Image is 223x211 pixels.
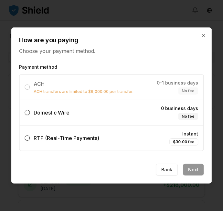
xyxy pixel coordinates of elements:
button: Back [156,164,178,176]
span: Domestic Wire [34,109,70,116]
span: 0-1 business days [157,80,198,86]
button: RTP (Real-Time Payments)Instant$30.00 fee [25,136,30,141]
p: ACH transfers are limited to $6,000.00 per transfer. [34,89,134,94]
button: ACHACH transfers are limited to $6,000.00 per transfer.0-1 business daysNo fee [25,85,30,90]
label: Payment method [19,64,204,70]
div: No fee [178,113,198,120]
span: 0 business days [161,105,198,112]
p: Choose your payment method. [19,47,204,55]
span: Instant [183,131,198,137]
div: $30.00 fee [170,138,198,146]
span: ACH [34,81,45,87]
span: RTP (Real-Time Payments) [34,135,100,141]
button: Domestic Wire0 business daysNo fee [25,110,30,115]
h2: How are you paying [19,35,204,45]
div: No fee [178,87,198,95]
